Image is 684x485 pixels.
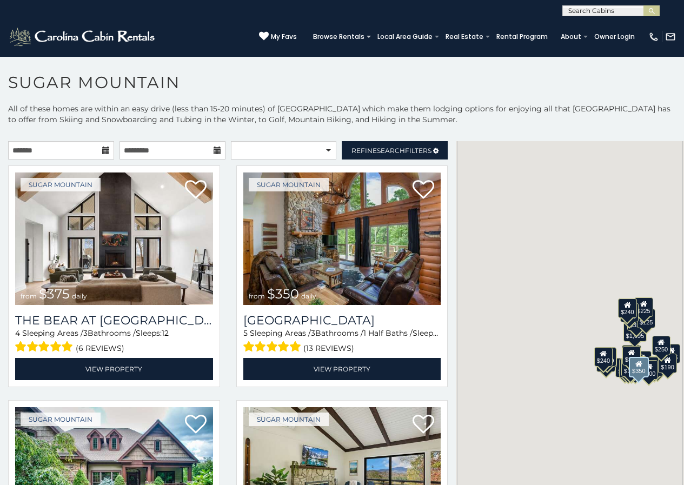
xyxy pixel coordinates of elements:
[342,141,448,160] a: RefineSearchFilters
[308,29,370,44] a: Browse Rentals
[15,358,213,380] a: View Property
[594,347,613,367] div: $240
[15,313,213,328] h3: The Bear At Sugar Mountain
[439,328,446,338] span: 12
[21,413,101,426] a: Sugar Mountain
[259,31,297,42] a: My Favs
[622,346,641,366] div: $300
[662,344,680,363] div: $155
[311,328,315,338] span: 3
[440,29,489,44] a: Real Estate
[633,351,652,370] div: $200
[243,328,441,355] div: Sleeping Areas / Bathrooms / Sleeps:
[640,360,658,380] div: $500
[665,31,676,42] img: mail-regular-white.png
[21,292,37,300] span: from
[15,172,213,305] a: The Bear At Sugar Mountain from $375 daily
[271,32,297,42] span: My Favs
[15,313,213,328] a: The Bear At [GEOGRAPHIC_DATA]
[15,328,20,338] span: 4
[249,413,329,426] a: Sugar Mountain
[21,178,101,191] a: Sugar Mountain
[162,328,169,338] span: 12
[634,297,653,317] div: $225
[555,29,587,44] a: About
[39,286,70,302] span: $375
[8,26,158,48] img: White-1-2.png
[652,336,670,355] div: $250
[185,414,207,436] a: Add to favorites
[622,345,640,364] div: $190
[372,29,438,44] a: Local Area Guide
[623,322,647,342] div: $1,095
[491,29,553,44] a: Rental Program
[83,328,88,338] span: 3
[363,328,413,338] span: 1 Half Baths /
[637,309,655,328] div: $125
[249,292,265,300] span: from
[76,341,124,355] span: (6 reviews)
[413,414,434,436] a: Add to favorites
[243,358,441,380] a: View Property
[15,172,213,305] img: The Bear At Sugar Mountain
[621,357,640,377] div: $175
[243,313,441,328] h3: Grouse Moor Lodge
[648,31,659,42] img: phone-regular-white.png
[15,328,213,355] div: Sleeping Areas / Bathrooms / Sleeps:
[658,354,676,373] div: $190
[589,29,640,44] a: Owner Login
[249,178,329,191] a: Sugar Mountain
[267,286,299,302] span: $350
[351,147,431,155] span: Refine Filters
[645,357,663,376] div: $195
[629,357,648,377] div: $350
[243,172,441,305] a: Grouse Moor Lodge from $350 daily
[243,328,248,338] span: 5
[243,172,441,305] img: Grouse Moor Lodge
[243,313,441,328] a: [GEOGRAPHIC_DATA]
[185,179,207,202] a: Add to favorites
[377,147,405,155] span: Search
[619,358,637,378] div: $155
[72,292,87,300] span: daily
[301,292,316,300] span: daily
[618,298,636,318] div: $240
[413,179,434,202] a: Add to favorites
[303,341,354,355] span: (13 reviews)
